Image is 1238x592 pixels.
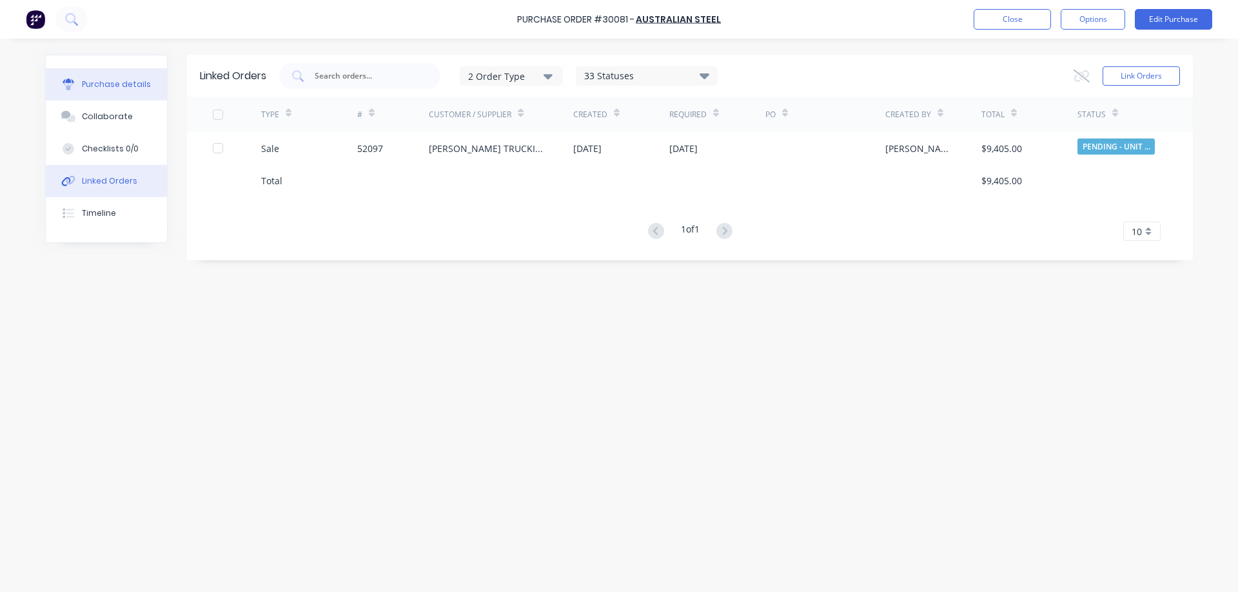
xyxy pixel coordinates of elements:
[981,174,1022,187] div: $9,405.00
[82,175,137,187] div: Linked Orders
[46,165,167,197] button: Linked Orders
[765,109,776,120] div: PO
[357,109,362,120] div: #
[313,70,420,82] input: Search orders...
[974,9,1051,30] button: Close
[261,142,279,155] div: Sale
[357,142,383,155] div: 52097
[261,174,282,187] div: Total
[681,222,700,241] div: 1 of 1
[460,66,563,86] button: 2 Order Type
[46,197,167,229] button: Timeline
[1061,9,1125,30] button: Options
[82,79,151,90] div: Purchase details
[1077,138,1155,155] span: PENDING - UNIT ...
[82,207,116,219] div: Timeline
[981,109,1005,120] div: Total
[517,13,634,26] div: Purchase Order #30081 -
[46,133,167,165] button: Checklists 0/0
[429,109,511,120] div: Customer / Supplier
[46,68,167,100] button: Purchase details
[261,109,279,120] div: TYPE
[573,109,607,120] div: Created
[885,109,931,120] div: Created By
[573,142,602,155] div: [DATE]
[1103,66,1180,86] button: Link Orders
[429,142,547,155] div: [PERSON_NAME] TRUCKING (AUST) PTY LTD
[468,69,555,82] div: 2 Order Type
[1132,225,1142,238] span: 10
[1077,109,1106,120] div: Status
[885,142,956,155] div: [PERSON_NAME]
[1135,9,1212,30] button: Edit Purchase
[82,143,139,155] div: Checklists 0/0
[26,10,45,29] img: Factory
[46,100,167,133] button: Collaborate
[200,68,266,84] div: Linked Orders
[981,142,1022,155] div: $9,405.00
[669,142,698,155] div: [DATE]
[82,111,133,122] div: Collaborate
[669,109,707,120] div: Required
[576,69,717,83] div: 33 Statuses
[636,13,721,26] a: AUSTRALIAN STEEL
